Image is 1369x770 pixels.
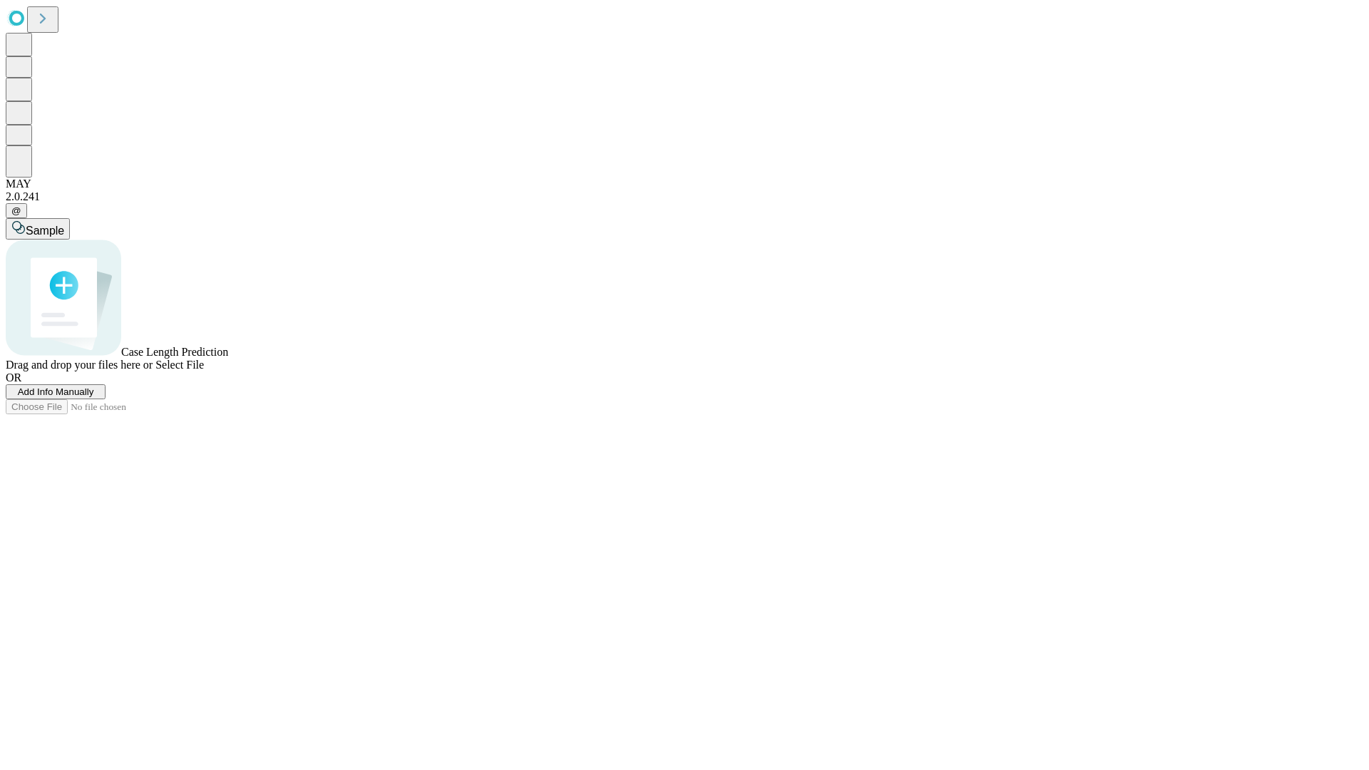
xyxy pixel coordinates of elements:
span: Sample [26,225,64,237]
button: Sample [6,218,70,240]
button: @ [6,203,27,218]
span: Drag and drop your files here or [6,359,153,371]
span: @ [11,205,21,216]
button: Add Info Manually [6,384,106,399]
span: Case Length Prediction [121,346,228,358]
div: 2.0.241 [6,190,1363,203]
span: Add Info Manually [18,386,94,397]
span: Select File [155,359,204,371]
div: MAY [6,178,1363,190]
span: OR [6,371,21,384]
